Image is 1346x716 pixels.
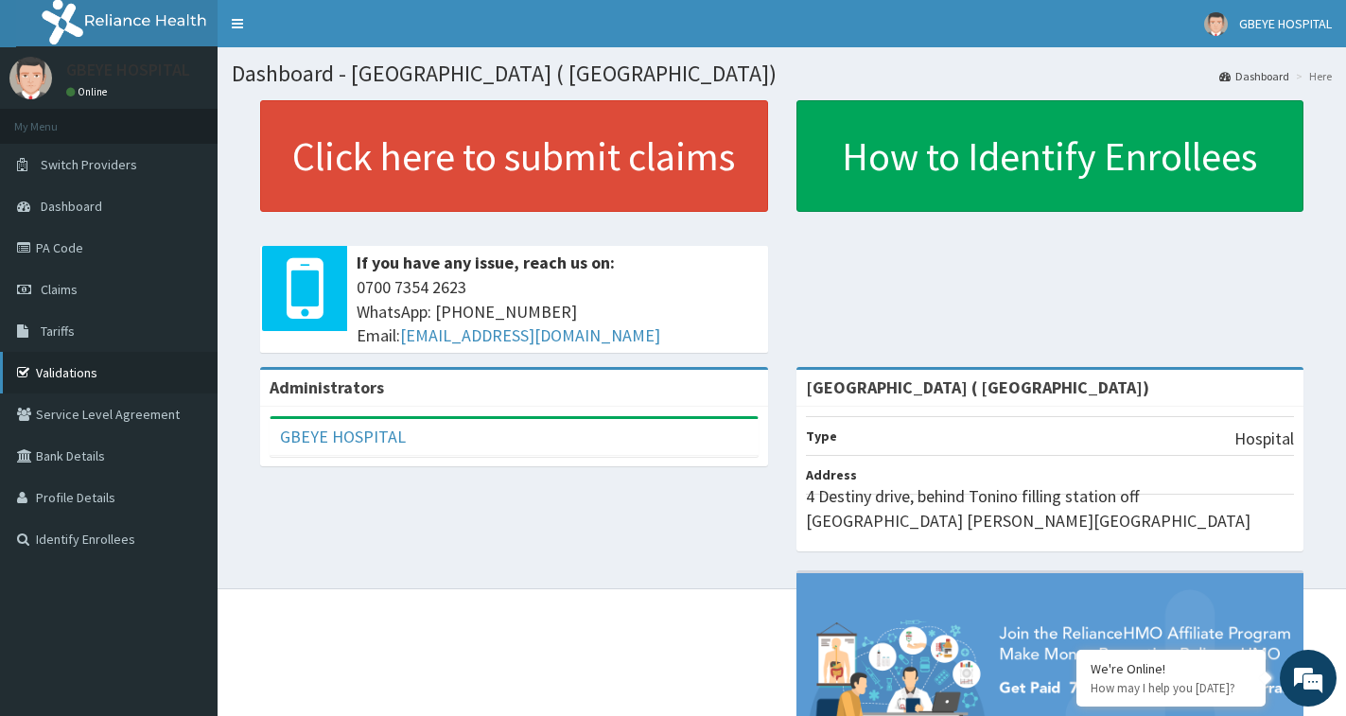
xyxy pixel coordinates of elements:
span: Claims [41,281,78,298]
a: How to Identify Enrollees [796,100,1304,212]
a: GBEYE HOSPITAL [280,426,406,447]
div: We're Online! [1091,660,1251,677]
b: Address [806,466,857,483]
div: Chat with us now [98,106,318,131]
span: We're online! [110,238,261,429]
span: Tariffs [41,323,75,340]
b: Administrators [270,376,384,398]
li: Here [1291,68,1332,84]
div: Minimize live chat window [310,9,356,55]
strong: [GEOGRAPHIC_DATA] ( [GEOGRAPHIC_DATA]) [806,376,1149,398]
img: d_794563401_company_1708531726252_794563401 [35,95,77,142]
span: Switch Providers [41,156,137,173]
p: GBEYE HOSPITAL [66,61,190,79]
span: Dashboard [41,198,102,215]
b: If you have any issue, reach us on: [357,252,615,273]
a: Dashboard [1219,68,1289,84]
span: GBEYE HOSPITAL [1239,15,1332,32]
h1: Dashboard - [GEOGRAPHIC_DATA] ( [GEOGRAPHIC_DATA]) [232,61,1332,86]
b: Type [806,428,837,445]
img: User Image [1204,12,1228,36]
textarea: Type your message and hit 'Enter' [9,516,360,583]
img: User Image [9,57,52,99]
p: Hospital [1234,427,1294,451]
span: 0700 7354 2623 WhatsApp: [PHONE_NUMBER] Email: [357,275,759,348]
a: Click here to submit claims [260,100,768,212]
p: How may I help you today? [1091,680,1251,696]
p: 4 Destiny drive, behind Tonino filling station off [GEOGRAPHIC_DATA] [PERSON_NAME][GEOGRAPHIC_DATA] [806,484,1295,533]
a: Online [66,85,112,98]
a: [EMAIL_ADDRESS][DOMAIN_NAME] [400,324,660,346]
